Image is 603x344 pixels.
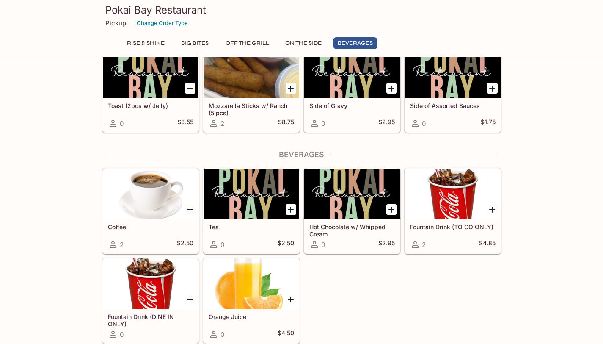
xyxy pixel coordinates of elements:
[378,239,395,250] h5: $2.95
[185,294,195,305] button: Add Fountain Drink (DINE IN ONLY)
[102,258,199,344] a: Fountain Drink (DINE IN ONLY)0
[209,223,294,230] h5: Tea
[487,204,498,215] button: Add Fountain Drink (TO GO ONLY)
[309,102,395,109] h5: Side of Gravy
[321,241,325,249] span: 0
[177,239,193,250] h5: $2.50
[209,313,294,320] h5: Orange Juice
[405,168,501,254] a: Fountain Drink (TO GO ONLY)2$4.85
[479,239,496,250] h5: $4.85
[405,47,501,98] div: Side of Assorted Sauces
[105,19,126,27] p: Pickup
[286,294,296,305] button: Add Orange Juice
[386,83,397,94] button: Add Side of Gravy
[278,329,294,339] h5: $4.50
[203,168,300,254] a: Tea0$2.50
[333,37,377,49] button: Beverages
[177,118,193,128] h5: $3.55
[386,204,397,215] button: Add Hot Chocolate w/ Whipped Cream
[422,241,426,249] span: 2
[410,223,496,230] h5: Fountain Drink (TO GO ONLY)
[102,47,199,133] a: Toast (2pcs w/ Jelly)0$3.55
[281,37,326,49] button: On The Side
[304,168,400,254] a: Hot Chocolate w/ Whipped Cream0$2.95
[122,37,169,49] button: Rise & Shine
[321,119,325,128] span: 0
[422,119,426,128] span: 0
[405,169,501,219] div: Fountain Drink (TO GO ONLY)
[481,118,496,128] h5: $1.75
[185,83,195,94] button: Add Toast (2pcs w/ Jelly)
[176,37,214,49] button: Big Bites
[378,118,395,128] h5: $2.95
[108,313,193,327] h5: Fountain Drink (DINE IN ONLY)
[103,258,198,309] div: Fountain Drink (DINE IN ONLY)
[220,241,224,249] span: 0
[120,330,124,338] span: 0
[220,330,224,338] span: 0
[120,241,124,249] span: 2
[221,37,274,49] button: Off The Grill
[309,223,395,237] h5: Hot Chocolate w/ Whipped Cream
[102,150,501,159] h4: Beverages
[105,3,498,17] h3: Pokai Bay Restaurant
[209,102,294,116] h5: Mozzarella Sticks w/ Ranch (5 pcs)
[108,223,193,230] h5: Coffee
[204,258,299,309] div: Orange Juice
[286,83,296,94] button: Add Mozzarella Sticks w/ Ranch (5 pcs)
[185,204,195,215] button: Add Coffee
[204,169,299,219] div: Tea
[487,83,498,94] button: Add Side of Assorted Sauces
[405,47,501,133] a: Side of Assorted Sauces0$1.75
[108,102,193,109] h5: Toast (2pcs w/ Jelly)
[103,169,198,219] div: Coffee
[103,47,198,98] div: Toast (2pcs w/ Jelly)
[278,239,294,250] h5: $2.50
[278,118,294,128] h5: $8.75
[203,258,300,344] a: Orange Juice0$4.50
[102,168,199,254] a: Coffee2$2.50
[304,47,400,98] div: Side of Gravy
[203,47,300,133] a: Mozzarella Sticks w/ Ranch (5 pcs)2$8.75
[304,47,400,133] a: Side of Gravy0$2.95
[133,17,192,30] button: Change Order Type
[204,47,299,98] div: Mozzarella Sticks w/ Ranch (5 pcs)
[410,102,496,109] h5: Side of Assorted Sauces
[120,119,124,128] span: 0
[220,119,224,128] span: 2
[304,169,400,219] div: Hot Chocolate w/ Whipped Cream
[286,204,296,215] button: Add Tea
